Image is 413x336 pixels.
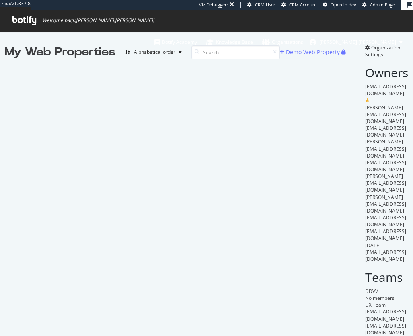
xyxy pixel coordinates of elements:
[362,2,395,8] a: Admin Page
[365,83,406,97] span: [EMAIL_ADDRESS][DOMAIN_NAME]
[323,2,356,8] a: Open in dev
[370,2,395,8] span: Admin Page
[199,2,228,8] div: Viz Debugger:
[365,301,408,308] div: UX Team
[365,125,406,138] span: [EMAIL_ADDRESS][DOMAIN_NAME]
[281,2,317,8] a: CRM Account
[365,228,406,242] span: [EMAIL_ADDRESS][DOMAIN_NAME]
[280,49,341,55] a: Demo Web Property
[42,17,154,24] span: Welcome back, [PERSON_NAME].[PERSON_NAME] !
[262,38,303,46] div: Organizations
[365,288,408,295] div: DDVV
[365,159,406,173] span: [EMAIL_ADDRESS][DOMAIN_NAME]
[134,50,175,55] div: Alphabetical order
[365,322,406,336] span: [EMAIL_ADDRESS][DOMAIN_NAME]
[365,104,406,125] span: [PERSON_NAME][EMAIL_ADDRESS][DOMAIN_NAME]
[365,173,406,193] span: [PERSON_NAME][EMAIL_ADDRESS][DOMAIN_NAME]
[365,138,406,159] span: [PERSON_NAME][EMAIL_ADDRESS][DOMAIN_NAME]
[154,31,197,53] a: Botify Academy
[206,31,253,53] a: Knowledge Base
[365,214,406,228] span: [EMAIL_ADDRESS][DOMAIN_NAME]
[365,270,408,284] h2: Teams
[331,2,356,8] span: Open in dev
[365,308,406,322] span: [EMAIL_ADDRESS][DOMAIN_NAME]
[365,242,406,262] span: [DATE][EMAIL_ADDRESS][DOMAIN_NAME]
[365,66,408,79] h2: Owners
[303,36,409,49] button: [PERSON_NAME].[PERSON_NAME]
[206,38,253,46] div: Knowledge Base
[255,2,275,8] span: CRM User
[319,39,396,45] span: melanie.muller
[365,295,408,301] div: No members
[247,2,275,8] a: CRM User
[365,194,406,214] span: [PERSON_NAME][EMAIL_ADDRESS][DOMAIN_NAME]
[154,38,197,46] div: Botify Academy
[289,2,317,8] span: CRM Account
[262,31,303,53] a: Organizations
